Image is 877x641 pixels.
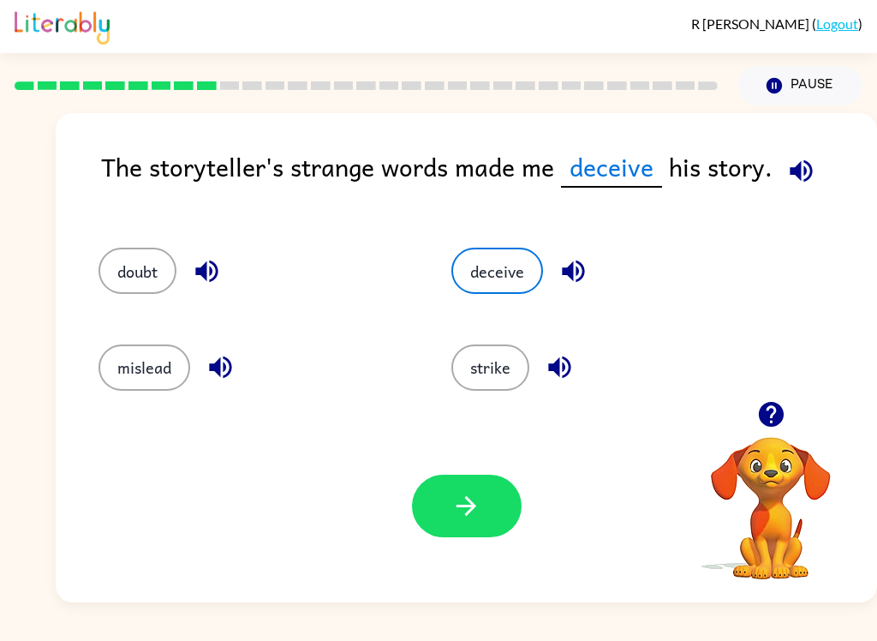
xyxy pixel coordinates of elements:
button: Pause [738,66,862,105]
button: mislead [98,344,190,391]
a: Logout [816,15,858,32]
video: Your browser must support playing .mp4 files to use Literably. Please try using another browser. [685,410,856,582]
img: Literably [15,7,110,45]
div: The storyteller's strange words made me his story. [101,147,877,213]
span: deceive [561,147,662,188]
div: ( ) [691,15,862,32]
button: deceive [451,248,543,294]
button: doubt [98,248,176,294]
button: strike [451,344,529,391]
span: R [PERSON_NAME] [691,15,812,32]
